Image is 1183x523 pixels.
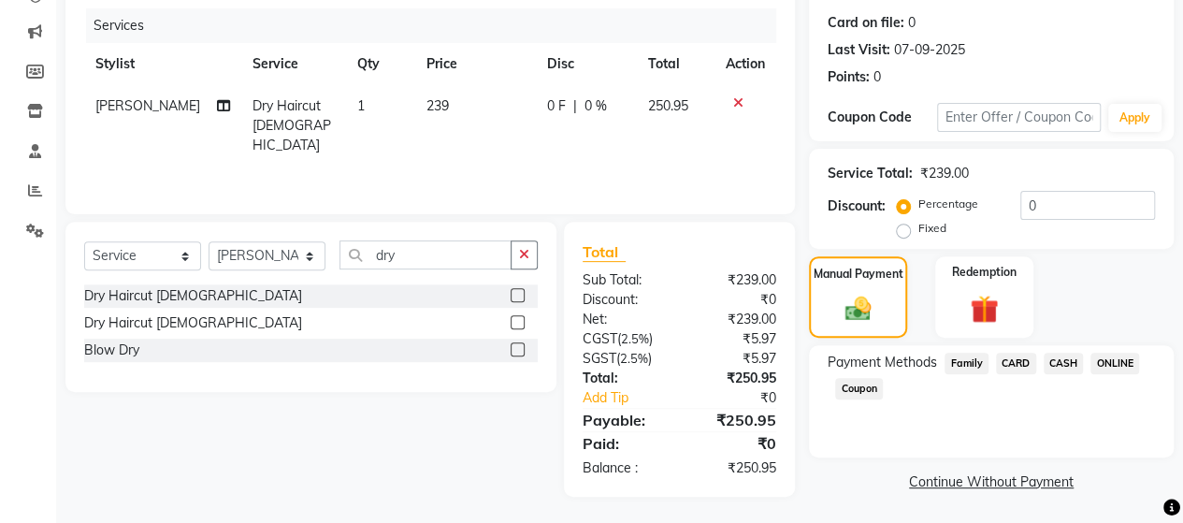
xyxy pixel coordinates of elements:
span: Payment Methods [828,353,937,372]
a: Add Tip [569,388,698,408]
div: Points: [828,67,870,87]
div: Dry Haircut [DEMOGRAPHIC_DATA] [84,286,302,306]
div: ₹239.00 [920,164,969,183]
span: 0 % [584,96,607,116]
label: Manual Payment [814,266,903,283]
label: Percentage [918,196,978,212]
a: Continue Without Payment [813,472,1170,492]
span: 239 [426,97,449,114]
span: 2.5% [620,351,648,366]
div: ₹250.95 [679,409,790,431]
div: ( ) [569,349,680,369]
div: Blow Dry [84,341,139,360]
th: Stylist [84,43,241,85]
span: 250.95 [647,97,687,114]
div: Payable: [569,409,680,431]
button: Apply [1108,104,1161,132]
div: ₹5.97 [679,329,790,349]
div: ₹239.00 [679,270,790,290]
span: [PERSON_NAME] [95,97,200,114]
span: 0 F [547,96,566,116]
div: 07-09-2025 [894,40,965,60]
th: Qty [346,43,415,85]
div: ₹0 [679,432,790,455]
div: ₹239.00 [679,310,790,329]
div: Services [86,8,790,43]
span: Dry Haircut [DEMOGRAPHIC_DATA] [252,97,331,153]
div: ( ) [569,329,680,349]
span: CGST [583,330,617,347]
th: Disc [536,43,636,85]
span: | [573,96,577,116]
div: Paid: [569,432,680,455]
div: ₹5.97 [679,349,790,369]
div: ₹0 [698,388,790,408]
label: Redemption [952,264,1017,281]
span: ONLINE [1090,353,1139,374]
div: Sub Total: [569,270,680,290]
th: Price [415,43,536,85]
div: 0 [908,13,916,33]
span: 1 [357,97,365,114]
div: ₹0 [679,290,790,310]
div: Discount: [569,290,680,310]
span: Family [945,353,988,374]
span: Coupon [835,378,883,400]
div: ₹250.95 [679,458,790,478]
div: Discount: [828,196,886,216]
input: Search or Scan [339,240,512,269]
span: CARD [996,353,1036,374]
input: Enter Offer / Coupon Code [937,103,1101,132]
div: Last Visit: [828,40,890,60]
span: Total [583,242,626,262]
img: _gift.svg [961,292,1007,327]
div: ₹250.95 [679,369,790,388]
div: Service Total: [828,164,913,183]
span: CASH [1044,353,1084,374]
label: Fixed [918,220,946,237]
div: Total: [569,369,680,388]
div: Dry Haircut [DEMOGRAPHIC_DATA] [84,313,302,333]
th: Total [636,43,714,85]
div: 0 [873,67,881,87]
th: Service [241,43,346,85]
span: SGST [583,350,616,367]
img: _cash.svg [837,294,880,324]
span: 2.5% [621,331,649,346]
th: Action [714,43,776,85]
div: Card on file: [828,13,904,33]
div: Balance : [569,458,680,478]
div: Coupon Code [828,108,937,127]
div: Net: [569,310,680,329]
